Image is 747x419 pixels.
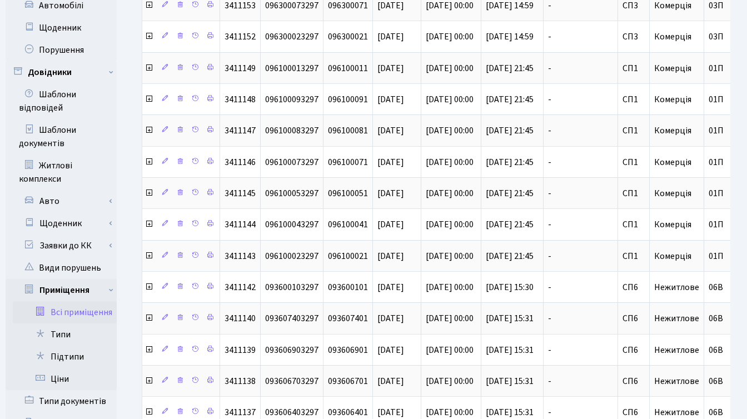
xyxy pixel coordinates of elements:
[265,187,318,199] span: 096100053297
[548,346,613,355] span: -
[328,312,368,325] span: 093607401
[426,344,474,356] span: [DATE] 00:00
[709,406,723,418] span: 06В
[654,156,691,168] span: Комерція
[328,406,368,418] span: 093606401
[426,156,474,168] span: [DATE] 00:00
[328,250,368,262] span: 096100021
[622,377,645,386] span: СП6
[548,220,613,229] span: -
[13,279,117,301] a: Приміщення
[328,187,368,199] span: 096100051
[622,95,645,104] span: СП1
[225,250,256,262] span: 3411143
[654,31,691,43] span: Комерція
[377,93,404,106] span: [DATE]
[622,64,645,73] span: СП1
[225,375,256,387] span: 3411138
[265,218,318,231] span: 096100043297
[622,1,645,10] span: СП3
[225,406,256,418] span: 3411137
[225,31,256,43] span: 3411152
[225,187,256,199] span: 3411145
[6,83,117,119] a: Шаблони відповідей
[328,93,368,106] span: 096100091
[328,31,368,43] span: 096300021
[377,187,404,199] span: [DATE]
[426,312,474,325] span: [DATE] 00:00
[486,124,534,137] span: [DATE] 21:45
[426,93,474,106] span: [DATE] 00:00
[486,406,534,418] span: [DATE] 15:31
[225,312,256,325] span: 3411140
[328,62,368,74] span: 096100011
[548,158,613,167] span: -
[265,31,318,43] span: 096300023297
[225,156,256,168] span: 3411146
[622,158,645,167] span: СП1
[6,257,117,279] a: Види порушень
[622,220,645,229] span: СП1
[6,154,117,190] a: Житлові комплекси
[13,346,117,368] a: Підтипи
[377,281,404,293] span: [DATE]
[377,375,404,387] span: [DATE]
[13,323,117,346] a: Типи
[426,124,474,137] span: [DATE] 00:00
[426,250,474,262] span: [DATE] 00:00
[265,281,318,293] span: 093600103297
[225,93,256,106] span: 3411148
[328,156,368,168] span: 096100071
[654,124,691,137] span: Комерція
[13,235,117,257] a: Заявки до КК
[6,390,117,412] a: Типи документів
[654,312,699,325] span: Нежитлове
[265,62,318,74] span: 096100013297
[6,61,117,83] a: Довідники
[328,124,368,137] span: 096100081
[622,346,645,355] span: СП6
[548,283,613,292] span: -
[709,187,724,199] span: 01П
[654,344,699,356] span: Нежитлове
[13,212,117,235] a: Щоденник
[426,187,474,199] span: [DATE] 00:00
[548,377,613,386] span: -
[225,344,256,356] span: 3411139
[265,124,318,137] span: 096100083297
[548,1,613,10] span: -
[377,31,404,43] span: [DATE]
[377,312,404,325] span: [DATE]
[486,187,534,199] span: [DATE] 21:45
[225,281,256,293] span: 3411142
[548,314,613,323] span: -
[654,281,699,293] span: Нежитлове
[548,189,613,198] span: -
[548,32,613,41] span: -
[486,156,534,168] span: [DATE] 21:45
[709,93,724,106] span: 01П
[654,62,691,74] span: Комерція
[486,31,534,43] span: [DATE] 14:59
[13,301,117,323] a: Всі приміщення
[6,39,117,61] a: Порушення
[13,190,117,212] a: Авто
[328,281,368,293] span: 093600101
[709,281,723,293] span: 06В
[13,368,117,390] a: Ціни
[622,283,645,292] span: СП6
[709,218,724,231] span: 01П
[486,281,534,293] span: [DATE] 15:30
[709,250,724,262] span: 01П
[377,218,404,231] span: [DATE]
[709,375,723,387] span: 06В
[426,62,474,74] span: [DATE] 00:00
[265,375,318,387] span: 093606703297
[265,406,318,418] span: 093606403297
[622,126,645,135] span: СП1
[328,344,368,356] span: 093606901
[709,156,724,168] span: 01П
[377,62,404,74] span: [DATE]
[265,250,318,262] span: 096100023297
[709,344,723,356] span: 06В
